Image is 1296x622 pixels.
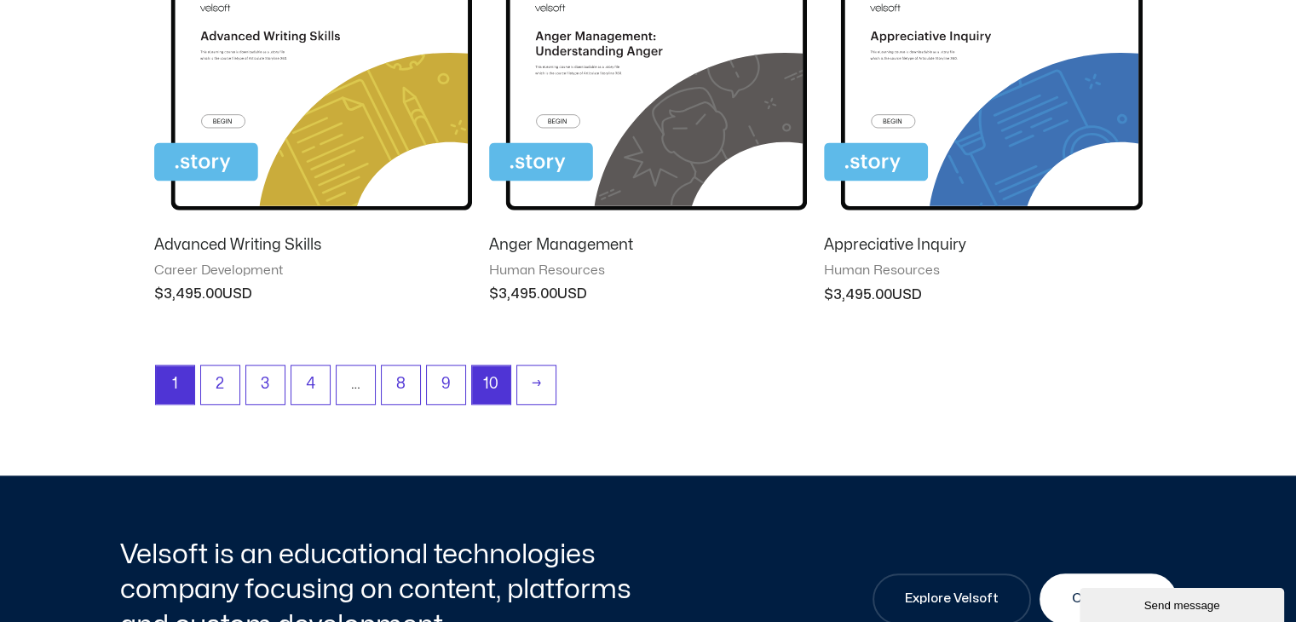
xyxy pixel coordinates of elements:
[824,288,833,302] span: $
[1072,589,1144,609] span: Contact Us
[489,262,807,279] span: Human Resources
[824,262,1142,279] span: Human Resources
[824,235,1142,255] h2: Appreciative Inquiry
[1080,585,1287,622] iframe: chat widget
[824,235,1142,262] a: Appreciative Inquiry
[154,287,222,301] bdi: 3,495.00
[489,235,807,255] h2: Anger Management
[246,366,285,404] a: Page 3
[201,366,239,404] a: Page 2
[472,366,510,404] a: Page 10
[489,235,807,262] a: Anger Management
[489,287,498,301] span: $
[154,287,164,301] span: $
[489,287,557,301] bdi: 3,495.00
[337,366,375,404] span: …
[824,288,892,302] bdi: 3,495.00
[905,589,999,609] span: Explore Velsoft
[382,366,420,404] a: Page 8
[154,235,472,255] h2: Advanced Writing Skills
[517,366,556,404] a: →
[154,262,472,279] span: Career Development
[154,235,472,262] a: Advanced Writing Skills
[291,366,330,404] a: Page 4
[156,366,194,404] span: Page 1
[154,365,1143,413] nav: Product Pagination
[427,366,465,404] a: Page 9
